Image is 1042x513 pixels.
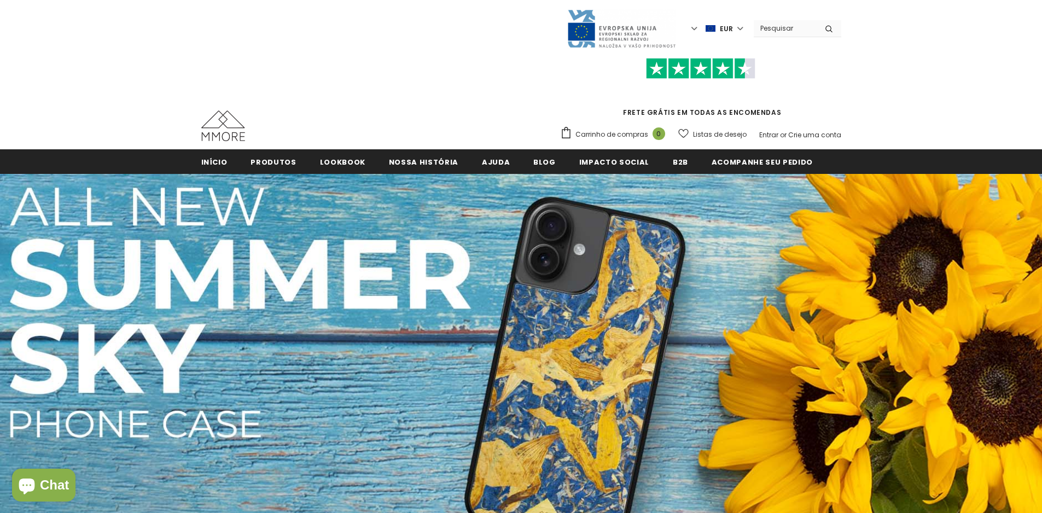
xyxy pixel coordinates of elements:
[320,149,365,174] a: Lookbook
[533,149,556,174] a: Blog
[251,157,296,167] span: Produtos
[693,129,747,140] span: Listas de desejo
[567,24,676,33] a: Javni Razpis
[389,149,458,174] a: Nossa história
[720,24,733,34] span: EUR
[251,149,296,174] a: Produtos
[579,149,649,174] a: IMPACTO SOCIAL
[712,149,813,174] a: Acompanhe seu pedido
[673,157,688,167] span: B2B
[575,129,648,140] span: Carrinho de compras
[560,79,841,107] iframe: Customer reviews powered by Trustpilot
[712,157,813,167] span: Acompanhe seu pedido
[579,157,649,167] span: IMPACTO SOCIAL
[320,157,365,167] span: Lookbook
[754,20,817,36] input: Search Site
[678,125,747,144] a: Listas de desejo
[482,149,510,174] a: ajuda
[560,126,671,143] a: Carrinho de compras 0
[533,157,556,167] span: Blog
[9,469,79,504] inbox-online-store-chat: Shopify online store chat
[389,157,458,167] span: Nossa história
[653,127,665,140] span: 0
[482,157,510,167] span: ajuda
[201,157,228,167] span: Início
[567,9,676,49] img: Javni Razpis
[646,58,755,79] img: Confie nas estrelas piloto
[673,149,688,174] a: B2B
[780,130,787,139] span: or
[759,130,778,139] a: Entrar
[788,130,841,139] a: Crie uma conta
[201,149,228,174] a: Início
[201,110,245,141] img: Casos MMORE
[560,63,841,117] span: FRETE GRÁTIS EM TODAS AS ENCOMENDAS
